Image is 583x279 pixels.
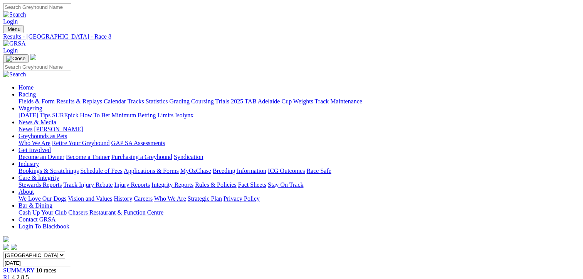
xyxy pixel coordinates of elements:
[18,126,32,132] a: News
[114,195,132,202] a: History
[170,98,190,105] a: Grading
[18,167,79,174] a: Bookings & Scratchings
[68,195,112,202] a: Vision and Values
[52,112,78,118] a: SUREpick
[18,195,580,202] div: About
[18,133,67,139] a: Greyhounds as Pets
[180,167,211,174] a: MyOzChase
[238,181,266,188] a: Fact Sheets
[6,56,25,62] img: Close
[18,105,42,112] a: Wagering
[124,167,179,174] a: Applications & Forms
[68,209,163,216] a: Chasers Restaurant & Function Centre
[18,112,50,118] a: [DATE] Tips
[3,33,580,40] a: Results - [GEOGRAPHIC_DATA] - Race 8
[104,98,126,105] a: Calendar
[3,259,71,267] input: Select date
[30,54,36,60] img: logo-grsa-white.png
[18,98,55,105] a: Fields & Form
[3,267,34,274] a: SUMMARY
[3,63,71,71] input: Search
[195,181,237,188] a: Rules & Policies
[174,154,203,160] a: Syndication
[191,98,214,105] a: Coursing
[3,3,71,11] input: Search
[175,112,193,118] a: Isolynx
[3,25,24,33] button: Toggle navigation
[18,154,64,160] a: Become an Owner
[134,195,153,202] a: Careers
[18,181,580,188] div: Care & Integrity
[34,126,83,132] a: [PERSON_NAME]
[111,112,173,118] a: Minimum Betting Limits
[18,174,59,181] a: Care & Integrity
[3,71,26,78] img: Search
[3,236,9,242] img: logo-grsa-white.png
[111,140,165,146] a: GAP SA Assessments
[8,26,20,32] span: Menu
[268,181,303,188] a: Stay On Track
[3,40,26,47] img: GRSA
[293,98,313,105] a: Weights
[18,209,67,216] a: Cash Up Your Club
[18,112,580,119] div: Wagering
[18,161,39,167] a: Industry
[66,154,110,160] a: Become a Trainer
[18,154,580,161] div: Get Involved
[3,11,26,18] img: Search
[223,195,260,202] a: Privacy Policy
[80,112,110,118] a: How To Bet
[315,98,362,105] a: Track Maintenance
[52,140,110,146] a: Retire Your Greyhound
[3,47,18,54] a: Login
[18,147,51,153] a: Get Involved
[18,202,52,209] a: Bar & Dining
[114,181,150,188] a: Injury Reports
[215,98,229,105] a: Trials
[18,195,66,202] a: We Love Our Dogs
[3,18,18,25] a: Login
[306,167,331,174] a: Race Safe
[18,140,50,146] a: Who We Are
[63,181,113,188] a: Track Injury Rebate
[18,84,34,91] a: Home
[18,216,55,223] a: Contact GRSA
[146,98,168,105] a: Statistics
[213,167,266,174] a: Breeding Information
[128,98,144,105] a: Tracks
[18,181,62,188] a: Stewards Reports
[188,195,222,202] a: Strategic Plan
[151,181,193,188] a: Integrity Reports
[80,167,122,174] a: Schedule of Fees
[18,167,580,174] div: Industry
[36,267,56,274] span: 10 races
[3,54,29,63] button: Toggle navigation
[18,209,580,216] div: Bar & Dining
[18,126,580,133] div: News & Media
[18,223,69,230] a: Login To Blackbook
[18,188,34,195] a: About
[154,195,186,202] a: Who We Are
[18,119,56,125] a: News & Media
[18,98,580,105] div: Racing
[111,154,172,160] a: Purchasing a Greyhound
[3,244,9,250] img: facebook.svg
[56,98,102,105] a: Results & Replays
[11,244,17,250] img: twitter.svg
[231,98,292,105] a: 2025 TAB Adelaide Cup
[18,91,36,98] a: Racing
[18,140,580,147] div: Greyhounds as Pets
[268,167,305,174] a: ICG Outcomes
